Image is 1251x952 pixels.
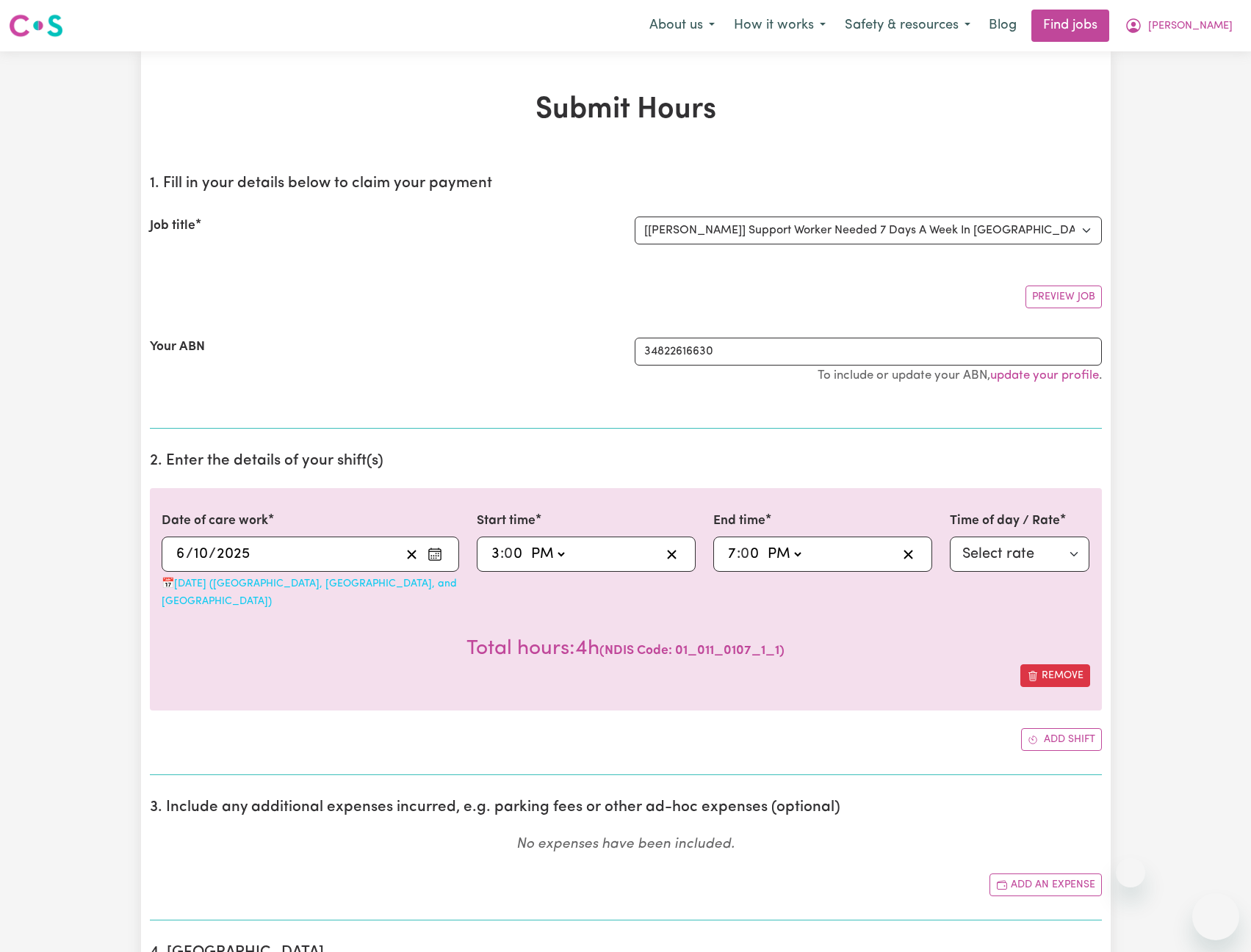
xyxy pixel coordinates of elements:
button: Safety & resources [835,10,980,41]
input: -- [491,543,500,565]
span: 0 [740,547,749,562]
em: No expenses have been included. [516,837,735,851]
iframe: Button to launch messaging window [1192,893,1239,940]
span: : [737,546,740,562]
span: : [500,546,504,562]
iframe: Close message [1116,858,1145,887]
input: ---- [216,543,250,565]
span: / [186,546,193,562]
label: Job title [150,217,195,236]
label: End time [713,512,765,531]
label: Your ABN [150,338,205,357]
button: Add another shift [1021,728,1102,751]
input: -- [505,543,524,565]
button: My Account [1115,10,1242,41]
span: [PERSON_NAME] [1148,18,1233,34]
button: Add another expense [989,873,1102,896]
strong: NDIS Code: [605,644,672,657]
label: Date of care work [162,512,268,531]
span: ( 01_011_0107_1_1 ) [599,644,785,657]
small: 📅 [DATE] ([GEOGRAPHIC_DATA], [GEOGRAPHIC_DATA], and [GEOGRAPHIC_DATA]) [162,578,457,607]
input: -- [741,543,760,565]
button: Enter the date of care work [423,543,447,565]
small: To include or update your ABN, . [818,369,1102,382]
a: Careseekers logo [9,9,63,43]
img: Careseekers logo [9,12,63,39]
h2: 3. Include any additional expenses incurred, e.g. parking fees or other ad-hoc expenses (optional) [150,799,1102,817]
span: Total hours worked: 4 hours [466,639,599,659]
span: 0 [504,547,513,562]
a: update your profile [990,369,1099,382]
h2: 1. Fill in your details below to claim your payment [150,175,1102,193]
input: -- [727,543,737,565]
label: Start time [477,512,536,531]
button: How it works [724,10,835,41]
h2: 2. Enter the details of your shift(s) [150,452,1102,470]
button: About us [640,10,724,41]
button: Clear date [400,543,423,565]
span: / [209,546,216,562]
a: Blog [980,10,1025,42]
label: Time of day / Rate [950,512,1060,531]
input: -- [193,543,209,565]
input: -- [176,543,186,565]
button: Preview Job [1025,286,1102,308]
h1: Submit Hours [150,92,1102,128]
button: Remove this shift [1020,664,1090,687]
a: Find jobs [1031,10,1109,42]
